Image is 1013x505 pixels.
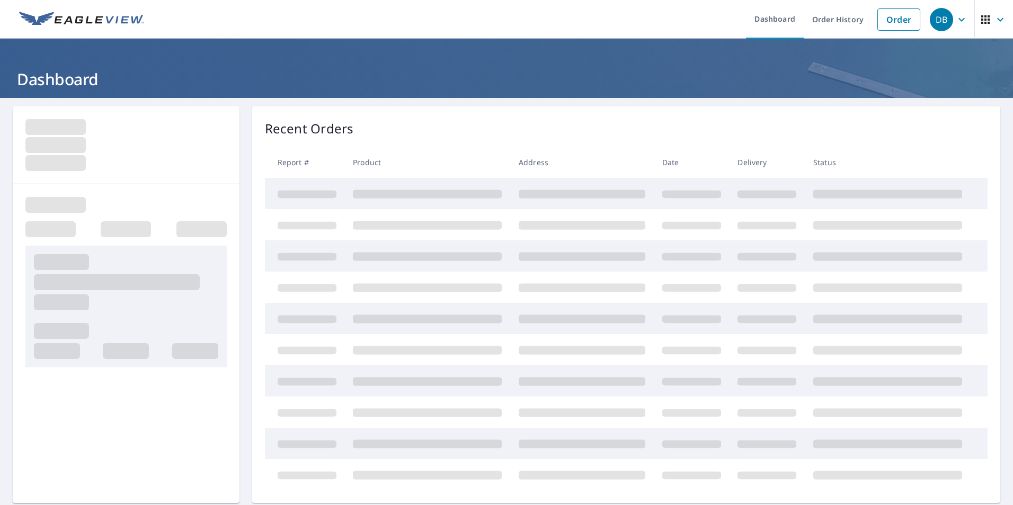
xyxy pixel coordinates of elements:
th: Report # [265,147,345,178]
p: Recent Orders [265,119,354,138]
img: EV Logo [19,12,144,28]
h1: Dashboard [13,68,1000,90]
th: Address [510,147,654,178]
div: DB [930,8,953,31]
th: Delivery [729,147,805,178]
th: Date [654,147,730,178]
th: Status [805,147,971,178]
a: Order [877,8,920,31]
th: Product [344,147,510,178]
